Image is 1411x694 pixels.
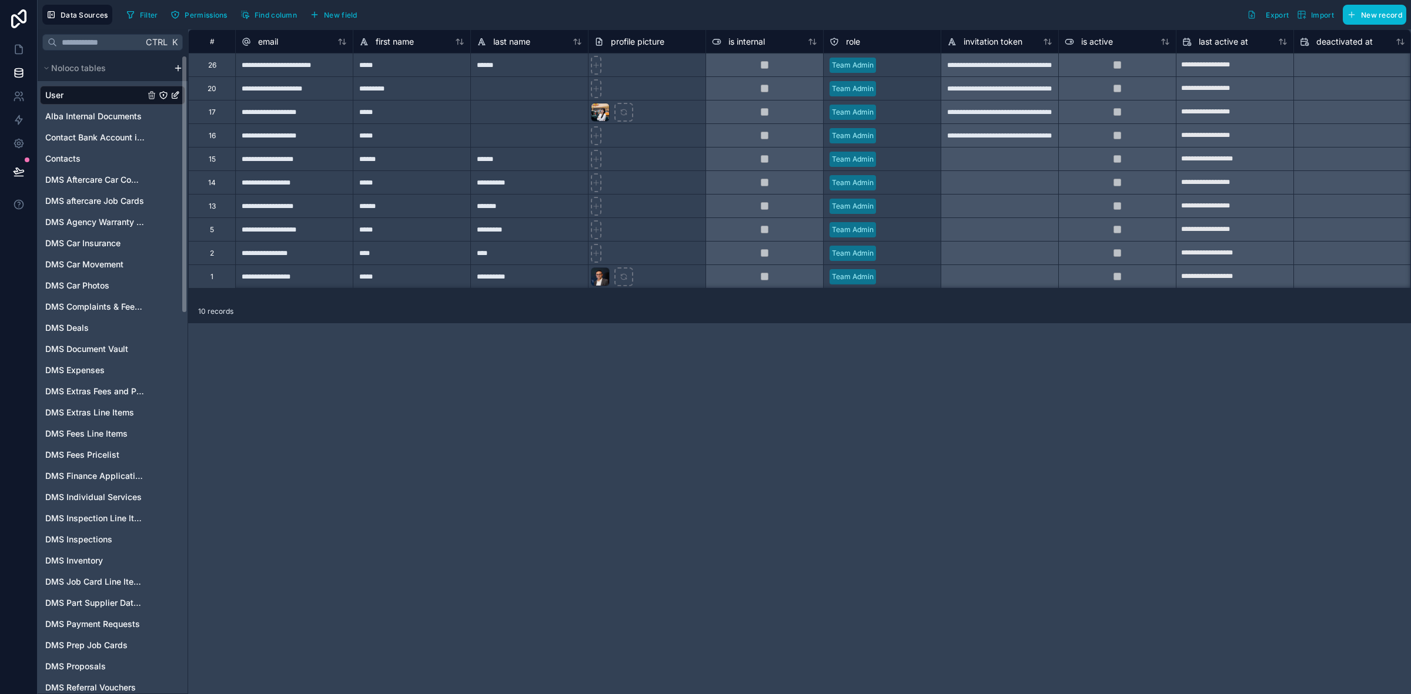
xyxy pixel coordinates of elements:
[185,11,227,19] span: Permissions
[964,36,1022,48] span: invitation token
[832,130,874,141] div: Team Admin
[1361,11,1402,19] span: New record
[258,36,278,48] span: email
[61,11,108,19] span: Data Sources
[42,5,112,25] button: Data Sources
[728,36,765,48] span: is internal
[832,177,874,188] div: Team Admin
[611,36,664,48] span: profile picture
[1343,5,1406,25] button: New record
[324,11,357,19] span: New field
[208,178,216,187] div: 14
[208,61,216,70] div: 26
[1243,5,1293,25] button: Export
[832,271,874,282] div: Team Admin
[306,6,362,24] button: New field
[209,131,216,140] div: 16
[208,84,216,93] div: 20
[1316,36,1373,48] span: deactivated at
[1338,5,1406,25] a: New record
[166,6,231,24] button: Permissions
[832,224,874,235] div: Team Admin
[198,37,226,46] div: #
[170,38,179,46] span: K
[198,307,233,316] span: 10 records
[832,248,874,259] div: Team Admin
[846,36,860,48] span: role
[236,6,301,24] button: Find column
[145,35,169,49] span: Ctrl
[210,249,214,258] div: 2
[1293,5,1338,25] button: Import
[255,11,297,19] span: Find column
[832,107,874,118] div: Team Admin
[209,108,216,117] div: 17
[832,201,874,212] div: Team Admin
[376,36,414,48] span: first name
[493,36,530,48] span: last name
[1199,36,1248,48] span: last active at
[1311,11,1334,19] span: Import
[166,6,236,24] a: Permissions
[1266,11,1289,19] span: Export
[210,272,213,281] div: 1
[832,60,874,71] div: Team Admin
[832,83,874,94] div: Team Admin
[832,154,874,165] div: Team Admin
[140,11,158,19] span: Filter
[210,225,214,234] div: 5
[209,202,216,211] div: 13
[1081,36,1113,48] span: is active
[209,155,216,164] div: 15
[122,6,162,24] button: Filter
